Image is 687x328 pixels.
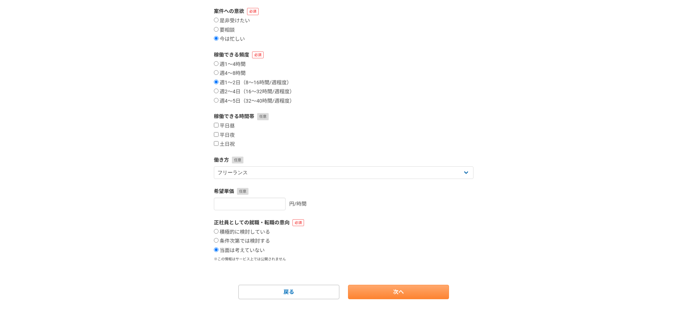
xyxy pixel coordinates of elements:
input: 平日昼 [214,123,219,127]
span: 円/時間 [289,201,307,207]
a: 戻る [238,285,339,299]
label: 週1〜4時間 [214,61,246,68]
input: 週2〜4日（16〜32時間/週程度） [214,89,219,93]
input: 要相談 [214,27,219,32]
input: 今は忙しい [214,36,219,41]
input: 週1〜4時間 [214,61,219,66]
label: 案件への意欲 [214,8,474,15]
input: 週4〜5日（32〜40時間/週程度） [214,98,219,103]
input: 土日祝 [214,141,219,146]
label: 要相談 [214,27,235,33]
label: 積極的に検討している [214,229,270,235]
input: 当面は考えていない [214,247,219,252]
p: ※この情報はサービス上では公開されません [214,256,474,262]
label: 週1〜2日（8〜16時間/週程度） [214,80,292,86]
input: 是非受けたい [214,18,219,22]
label: 条件次第では検討する [214,238,270,244]
label: 稼働できる頻度 [214,51,474,59]
input: 週1〜2日（8〜16時間/週程度） [214,80,219,84]
label: 希望単価 [214,188,474,195]
label: 土日祝 [214,141,235,148]
label: 正社員としての就職・転職の意向 [214,219,474,226]
label: 週2〜4日（16〜32時間/週程度） [214,89,295,95]
input: 条件次第では検討する [214,238,219,243]
input: 週4〜8時間 [214,70,219,75]
label: 当面は考えていない [214,247,265,254]
label: 働き方 [214,156,474,164]
label: 週4〜8時間 [214,70,246,77]
input: 積極的に検討している [214,229,219,234]
input: 平日夜 [214,132,219,137]
label: 平日夜 [214,132,235,139]
label: 今は忙しい [214,36,245,42]
label: 稼働できる時間帯 [214,113,474,120]
label: 平日昼 [214,123,235,129]
a: 次へ [348,285,449,299]
label: 週4〜5日（32〜40時間/週程度） [214,98,295,104]
label: 是非受けたい [214,18,250,24]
